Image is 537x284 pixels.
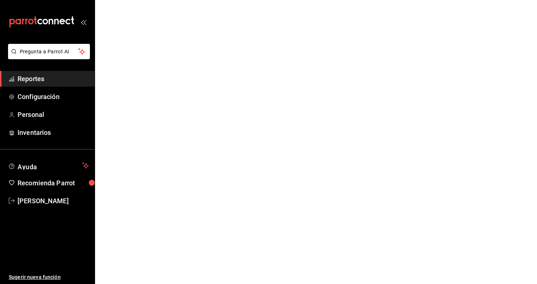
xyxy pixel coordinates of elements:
span: Inventarios [18,128,89,137]
span: [PERSON_NAME] [18,196,89,206]
button: open_drawer_menu [80,19,86,25]
span: Ayuda [18,161,79,170]
span: Pregunta a Parrot AI [20,48,79,56]
span: Sugerir nueva función [9,273,89,281]
span: Reportes [18,74,89,84]
span: Configuración [18,92,89,102]
button: Pregunta a Parrot AI [8,44,90,59]
span: Personal [18,110,89,120]
span: Recomienda Parrot [18,178,89,188]
a: Pregunta a Parrot AI [5,53,90,61]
